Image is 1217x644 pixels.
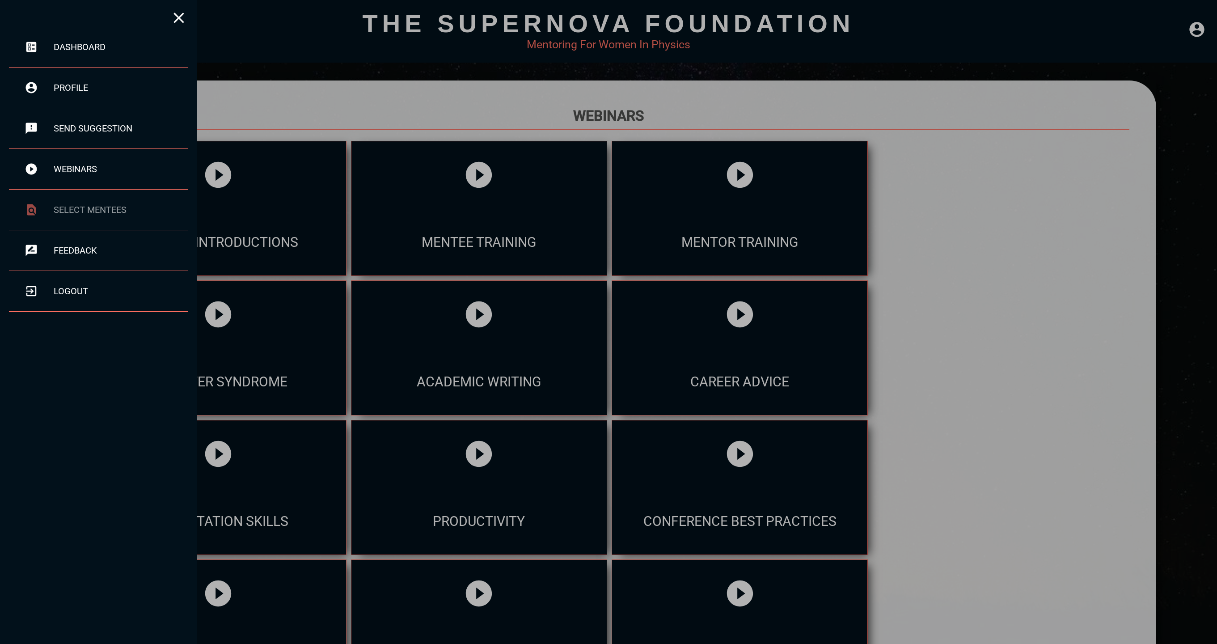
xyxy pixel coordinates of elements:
div: select mentees [54,204,188,215]
div: webinars [54,164,188,174]
div: feedback [54,245,188,256]
div: dashboard [54,42,188,52]
div: logout [54,286,188,297]
div: send suggestion [54,123,188,134]
div: profile [54,82,188,93]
